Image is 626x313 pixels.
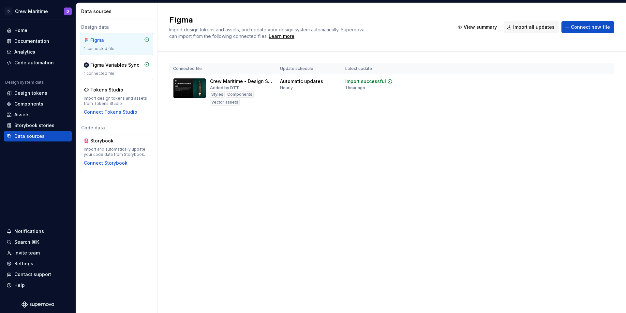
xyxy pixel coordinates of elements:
a: StorybookImport and automatically update your code data from Storybook.Connect Storybook [80,134,153,170]
div: Code automation [14,59,54,66]
span: . [268,34,295,39]
div: 1 connected file [84,46,149,51]
div: Components [14,101,43,107]
a: Components [4,99,72,109]
span: Import design tokens and assets, and update your design system automatically. Supernova can impor... [169,27,366,39]
div: Home [14,27,27,34]
button: Connect Storybook [84,160,127,166]
button: Search ⌘K [4,237,72,247]
svg: Supernova Logo [22,301,54,308]
div: Help [14,282,25,288]
button: Import all updates [504,21,559,33]
button: Contact support [4,269,72,280]
span: View summary [464,24,497,30]
button: Connect Tokens Studio [84,109,137,115]
button: Help [4,280,72,290]
div: Crew Maritime [15,8,48,15]
a: Tokens StudioImport design tokens and assets from Tokens StudioConnect Tokens Studio [80,83,153,119]
div: Figma Variables Sync [90,62,139,68]
div: Vector assets [210,99,240,106]
a: Invite team [4,248,72,258]
a: Documentation [4,36,72,46]
div: Notifications [14,228,44,235]
div: 1 hour ago [345,85,365,91]
div: Hourly [280,85,293,91]
button: View summary [454,21,501,33]
div: Documentation [14,38,49,44]
button: DCrew MaritimeD [1,4,74,18]
div: D [5,8,12,15]
a: Home [4,25,72,36]
div: Figma [90,37,122,43]
th: Connected file [169,63,276,74]
th: Latest update [341,63,409,74]
div: Contact support [14,271,51,278]
div: Storybook [90,138,122,144]
div: Design system data [5,80,44,85]
div: Analytics [14,49,35,55]
div: Design tokens [14,90,47,96]
a: Code automation [4,58,72,68]
div: Components [226,91,254,98]
a: Figma1 connected file [80,33,153,55]
div: D [67,9,69,14]
a: Data sources [4,131,72,141]
div: Data sources [81,8,155,15]
a: Design tokens [4,88,72,98]
div: Settings [14,260,33,267]
a: Storybook stories [4,120,72,131]
div: 1 connected file [84,71,149,76]
div: Search ⌘K [14,239,39,245]
th: Update schedule [276,63,341,74]
div: Storybook stories [14,122,54,129]
div: Assets [14,111,30,118]
div: Crew Maritime - Design System [210,78,272,85]
div: Tokens Studio [90,87,123,93]
a: Assets [4,109,72,120]
a: Learn more [269,33,294,40]
div: Import design tokens and assets from Tokens Studio [84,96,149,106]
div: Styles [210,91,225,98]
div: Added by DTT [210,85,239,91]
button: Notifications [4,226,72,237]
a: Analytics [4,47,72,57]
div: Data sources [14,133,45,140]
h2: Figma [169,15,446,25]
div: Invite team [14,250,40,256]
div: Automatic updates [280,78,323,85]
div: Code data [80,124,153,131]
span: Import all updates [513,24,555,30]
a: Settings [4,258,72,269]
button: Connect new file [561,21,614,33]
a: Figma Variables Sync1 connected file [80,58,153,80]
div: Import and automatically update your code data from Storybook. [84,147,149,157]
span: Connect new file [571,24,610,30]
div: Import successful [345,78,386,85]
div: Design data [80,24,153,30]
